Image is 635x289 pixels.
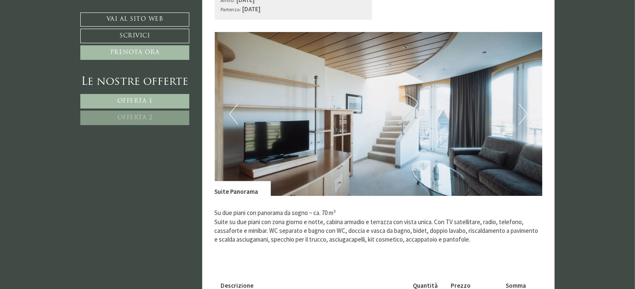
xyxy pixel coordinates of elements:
[243,5,261,13] b: [DATE]
[6,22,114,46] div: Buon giorno, come possiamo aiutarla?
[215,32,543,196] img: image
[80,74,189,90] div: Le nostre offerte
[148,6,180,20] div: giovedì
[117,98,153,104] span: Offerta 1
[215,181,271,196] div: Suite Panorama
[117,115,153,121] span: Offerta 2
[80,45,189,60] a: Prenota ora
[283,219,328,234] button: Invia
[229,104,238,124] button: Previous
[519,104,528,124] button: Next
[80,12,189,27] a: Vai al sito web
[80,29,189,43] a: Scrivici
[12,24,110,30] div: Montis – Active Nature Spa
[221,6,241,12] small: Partenza:
[12,39,110,44] small: 15:17
[215,208,543,244] p: Su due piani con panorama da sogno ~ ca. 70 m² Suite su due piani con zona giorno e notte, cabina...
